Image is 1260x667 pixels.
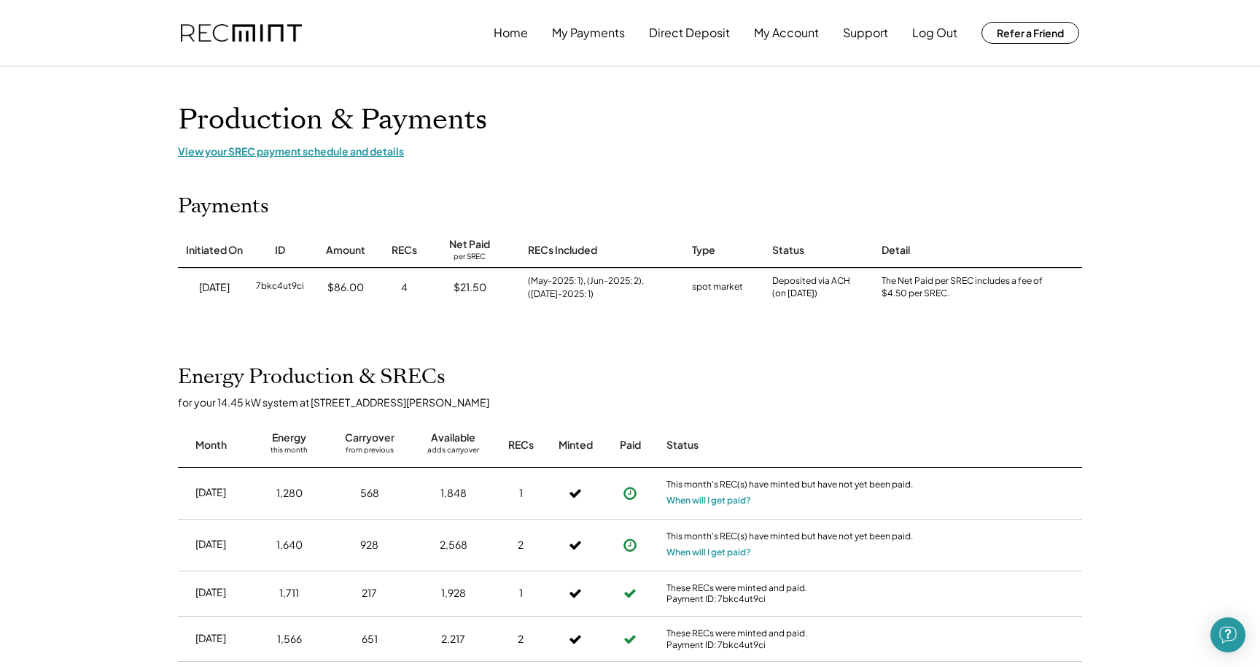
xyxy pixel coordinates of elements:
div: Paid [620,438,641,452]
div: Month [195,438,227,452]
button: Payment approved, but not yet initiated. [619,534,641,556]
div: ID [275,243,285,258]
button: When will I get paid? [666,493,751,508]
button: Payment approved, but not yet initiated. [619,482,641,504]
div: Open Intercom Messenger [1210,617,1245,652]
div: 1,280 [276,486,303,501]
div: RECs Included [528,243,597,258]
div: Minted [559,438,593,452]
div: Detail [882,243,910,258]
div: Type [692,243,715,258]
div: Energy [272,431,306,445]
div: Initiated On [186,243,243,258]
div: Amount [326,243,365,258]
button: Log Out [912,18,957,47]
button: When will I get paid? [666,545,751,560]
div: Deposited via ACH (on [DATE]) [772,275,850,300]
div: 1,711 [279,586,299,601]
div: [DATE] [195,631,226,646]
div: 2 [518,538,524,552]
div: Status [666,438,914,452]
div: 2 [518,632,524,647]
div: These RECs were minted and paid. Payment ID: 7bkc4ut9ci [666,582,914,605]
div: 1 [519,586,523,601]
div: $86.00 [327,280,364,295]
div: Carryover [345,431,394,445]
div: 1,848 [440,486,467,501]
div: 4 [401,280,408,295]
div: Net Paid [449,237,490,252]
div: 2,217 [441,632,465,647]
button: My Account [754,18,819,47]
div: [DATE] [195,585,226,600]
h1: Production & Payments [178,103,1082,137]
div: RECs [392,243,417,258]
div: 651 [362,632,378,647]
div: 1,640 [276,538,303,552]
button: Direct Deposit [649,18,730,47]
div: Status [772,243,804,258]
div: [DATE] [195,537,226,552]
div: [DATE] [199,280,230,295]
button: Refer a Friend [981,22,1079,44]
button: Support [843,18,888,47]
div: Available [431,431,475,445]
div: for your 14.45 kW system at [STREET_ADDRESS][PERSON_NAME] [178,396,1097,409]
div: (May-2025: 1), (Jun-2025: 2), ([DATE]-2025: 1) [528,274,677,301]
div: 1,928 [441,586,466,601]
div: adds carryover [427,445,479,460]
div: 1,566 [277,632,302,647]
h2: Payments [178,194,269,219]
div: View your SREC payment schedule and details [178,144,1082,158]
div: RECs [508,438,534,452]
div: 7bkc4ut9ci [256,280,304,295]
div: 217 [362,586,377,601]
img: recmint-logotype%403x.png [181,24,302,42]
div: [DATE] [195,485,226,500]
div: This month's REC(s) have minted but have not yet been paid. [666,479,914,493]
div: per SREC [454,252,486,263]
div: 1 [519,486,523,501]
div: These RECs were minted and paid. Payment ID: 7bkc4ut9ci [666,628,914,650]
div: This month's REC(s) have minted but have not yet been paid. [666,531,914,545]
button: Home [494,18,528,47]
div: 928 [360,538,378,552]
button: My Payments [552,18,625,47]
div: from previous [346,445,394,460]
h2: Energy Production & SRECs [178,365,446,390]
div: spot market [692,280,743,295]
div: this month [271,445,308,460]
div: 2,568 [440,538,467,552]
div: The Net Paid per SREC includes a fee of $4.50 per SREC. [882,275,1049,300]
div: $21.50 [454,280,486,295]
div: 568 [360,486,379,501]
